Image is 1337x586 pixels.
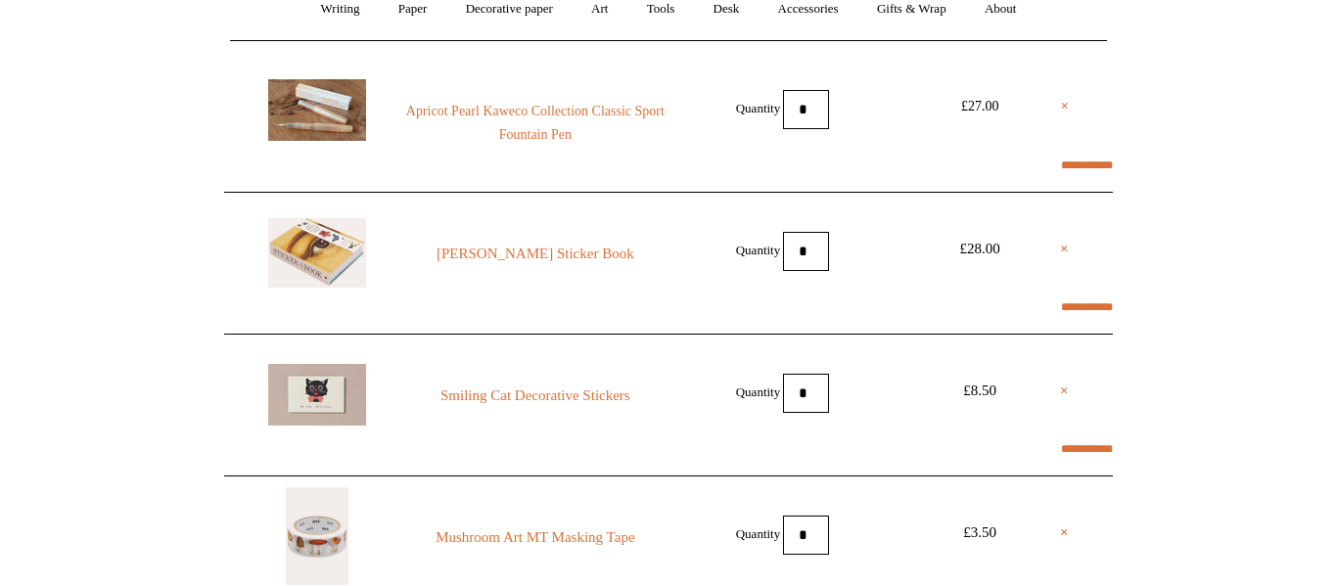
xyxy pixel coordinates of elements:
label: Quantity [736,383,781,398]
a: [PERSON_NAME] Sticker Book [402,242,668,265]
a: Smiling Cat Decorative Stickers [402,383,668,407]
div: £3.50 [936,520,1024,544]
label: Quantity [736,100,781,114]
a: Apricot Pearl Kaweco Collection Classic Sport Fountain Pen [402,100,668,147]
label: Quantity [736,525,781,540]
img: John Derian Sticker Book [268,218,366,288]
a: Mushroom Art MT Masking Tape [402,525,668,549]
div: £28.00 [936,237,1024,260]
a: × [1061,95,1069,118]
img: Apricot Pearl Kaweco Collection Classic Sport Fountain Pen [268,79,366,141]
img: Smiling Cat Decorative Stickers [268,364,366,426]
label: Quantity [736,242,781,256]
div: £27.00 [936,95,1024,118]
div: £8.50 [936,379,1024,402]
a: × [1060,237,1069,260]
img: Mushroom Art MT Masking Tape [286,487,348,585]
a: × [1060,379,1069,402]
a: × [1060,520,1069,544]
